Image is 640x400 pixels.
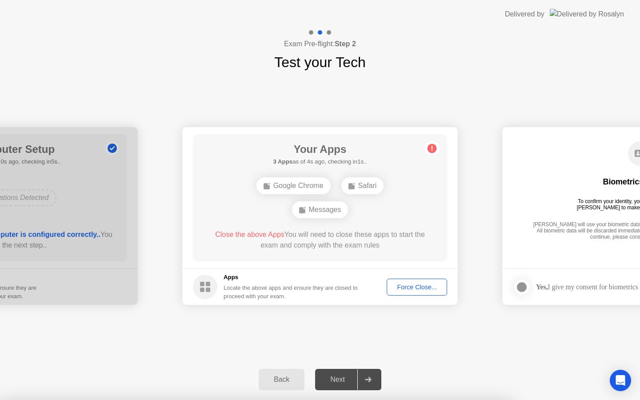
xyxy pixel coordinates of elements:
[318,376,357,384] div: Next
[261,376,302,384] div: Back
[335,40,356,48] b: Step 2
[273,158,292,165] b: 3 Apps
[292,201,348,218] div: Messages
[215,231,284,238] span: Close the above Apps
[274,52,366,73] h1: Test your Tech
[550,9,624,19] img: Delivered by Rosalyn
[273,157,367,166] h5: as of 4s ago, checking in1s..
[536,283,548,291] strong: Yes,
[610,370,631,391] div: Open Intercom Messenger
[341,177,384,194] div: Safari
[390,284,444,291] div: Force Close...
[224,273,358,282] h5: Apps
[284,39,356,49] h4: Exam Pre-flight:
[224,284,358,300] div: Locate the above apps and ensure they are closed to proceed with your exam.
[206,229,435,251] div: You will need to close these apps to start the exam and comply with the exam rules
[273,141,367,157] h1: Your Apps
[505,9,544,20] div: Delivered by
[256,177,331,194] div: Google Chrome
